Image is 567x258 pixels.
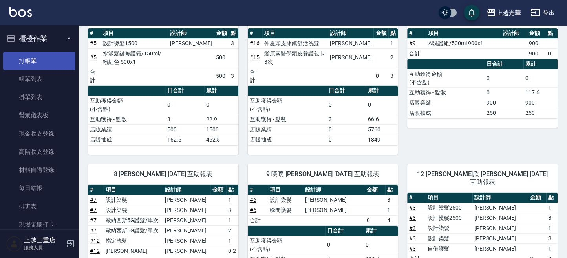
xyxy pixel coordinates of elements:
td: 店販業績 [248,124,327,135]
td: [PERSON_NAME] [163,195,210,205]
th: 金額 [365,185,385,195]
a: 掛單列表 [3,88,75,106]
th: # [407,28,426,39]
td: 互助獲得金額 (不含點) [248,236,325,254]
td: [PERSON_NAME] [472,233,528,243]
td: [PERSON_NAME] [472,213,528,223]
th: 點 [546,28,558,39]
td: 0 [373,67,388,85]
button: save [464,5,479,20]
th: 日合計 [327,86,366,96]
a: #15 [250,54,260,61]
th: 累計 [523,59,558,69]
a: 高階收支登錄 [3,143,75,161]
td: [PERSON_NAME] [163,205,210,215]
div: 上越光華 [496,8,521,18]
td: 5760 [366,124,398,135]
th: 項目 [426,193,472,203]
a: #7 [90,197,97,203]
td: 合計 [248,67,263,85]
td: 3 [388,67,398,85]
img: Person [6,236,22,252]
th: 設計師 [163,185,210,195]
th: 點 [385,185,398,195]
th: 項目 [426,28,501,39]
td: 店販業績 [88,124,165,135]
td: 2 [388,48,398,67]
td: 設計燙髮1500 [101,38,168,48]
a: #9 [409,40,416,46]
td: 設計染髮 [426,223,472,233]
td: 1 [546,223,558,233]
th: 累計 [204,86,238,96]
td: 3 [546,233,558,243]
th: 日合計 [325,226,364,236]
a: 現金收支登錄 [3,125,75,143]
th: 項目 [262,28,328,39]
a: #7 [90,227,97,234]
td: 1500 [204,124,238,135]
td: 66.6 [366,114,398,124]
td: 4 [385,215,398,225]
th: # [88,185,103,195]
table: a dense table [407,28,558,59]
td: 0 [165,96,204,114]
a: 排班表 [3,197,75,216]
td: 1 [226,195,238,205]
th: 金額 [210,185,226,195]
td: 互助獲得 - 點數 [407,87,485,98]
a: #16 [250,40,260,46]
td: 900 [527,48,546,59]
a: #12 [90,238,100,244]
td: 500 [165,124,204,135]
td: 117.6 [523,87,558,98]
a: #12 [90,248,100,254]
td: 1 [546,243,558,254]
td: 1 [226,215,238,225]
td: [PERSON_NAME] [472,243,528,254]
td: 互助獲得金額 (不含點) [407,69,485,87]
th: 設計師 [168,28,214,39]
td: 設計染髮 [103,205,163,215]
td: [PERSON_NAME] [328,48,373,67]
a: #3 [409,215,416,221]
a: #5 [90,40,97,46]
td: 2 [226,225,238,236]
td: 22.9 [204,114,238,124]
td: 250 [523,108,558,118]
a: #6 [250,197,256,203]
td: 店販抽成 [88,135,165,145]
a: #7 [90,207,97,213]
td: 歐納西斯5G護髮/單次 [103,215,163,225]
td: 指定洗髮 [103,236,163,246]
a: 帳單列表 [3,70,75,88]
td: 900 [485,98,523,108]
td: 髮原素醫學頭皮養護包卡3次 [262,48,328,67]
td: 0 [364,236,398,254]
td: 3 [229,67,238,85]
span: 8 [PERSON_NAME] [DATE] 互助報表 [97,170,229,178]
a: #3 [409,245,416,252]
th: 累計 [366,86,398,96]
td: 合計 [407,48,426,59]
td: Ai洗護組/500ml 900x1 [426,38,501,48]
th: # [248,28,263,39]
td: 3 [385,195,398,205]
td: 設計染髮 [103,195,163,205]
td: 0 [546,48,558,59]
td: [PERSON_NAME] [328,38,373,48]
a: #3 [409,225,416,231]
a: 打帳單 [3,52,75,70]
th: 項目 [268,185,303,195]
a: 現場電腦打卡 [3,216,75,234]
td: 3 [226,205,238,215]
td: 互助獲得 - 點數 [248,114,327,124]
td: 1849 [366,135,398,145]
td: [PERSON_NAME] [163,246,210,256]
th: 項目 [101,28,168,39]
th: 點 [388,28,398,39]
td: [PERSON_NAME] [472,203,528,213]
td: 設計染髮 [426,233,472,243]
th: 金額 [527,28,546,39]
button: 櫃檯作業 [3,28,75,49]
